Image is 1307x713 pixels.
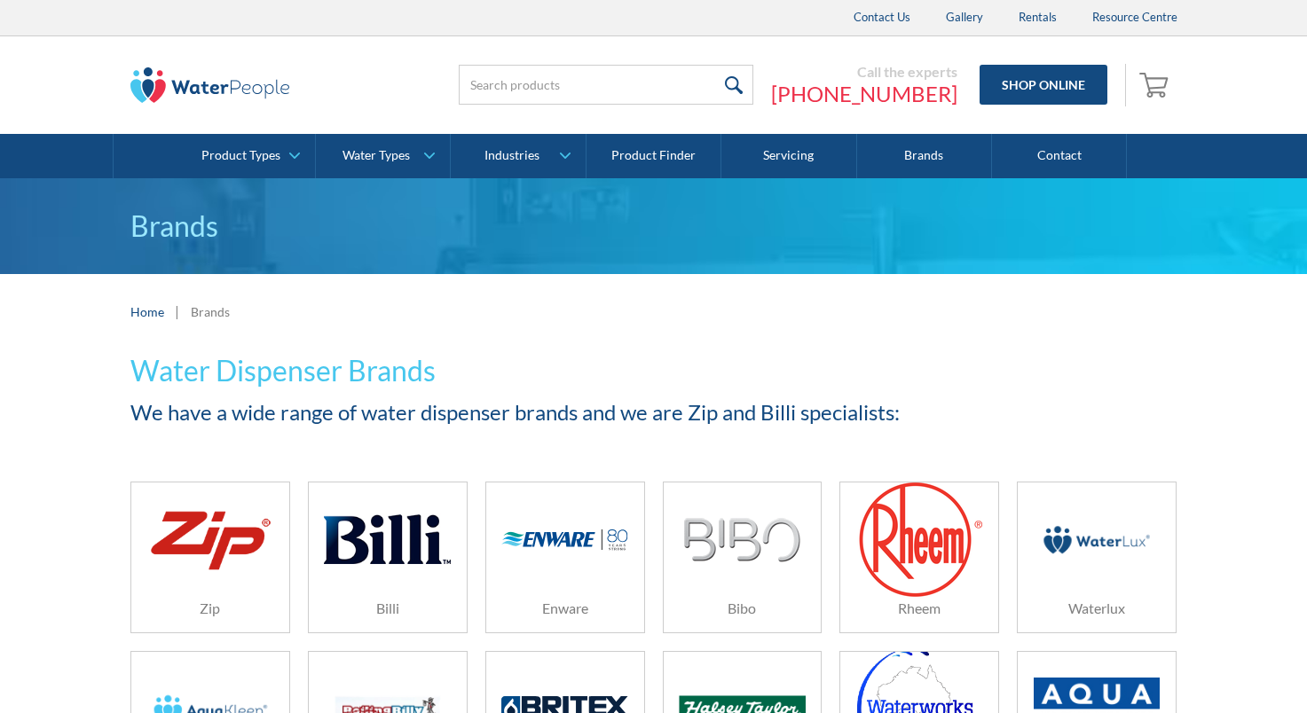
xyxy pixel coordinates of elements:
a: EnwareEnware [485,482,645,633]
a: [PHONE_NUMBER] [771,81,957,107]
h6: Billi [309,598,467,619]
img: Rheem [857,481,982,599]
img: Waterlux [1034,498,1160,582]
a: Industries [451,134,585,178]
h6: Rheem [840,598,998,619]
a: ZipZip [130,482,290,633]
h6: Zip [131,598,289,619]
input: Search products [459,65,753,105]
a: Home [130,302,164,321]
a: Product Types [181,134,315,178]
a: Open empty cart [1135,64,1177,106]
h6: Bibo [664,598,822,619]
div: Brands [191,302,230,321]
img: Billi [324,498,450,582]
div: Water Types [342,148,410,163]
a: WaterluxWaterlux [1017,482,1177,633]
div: Call the experts [771,63,957,81]
a: Brands [857,134,992,178]
h1: Water Dispenser Brands [130,349,1177,392]
div: | [173,301,182,322]
div: Product Types [201,148,280,163]
a: BiboBibo [663,482,823,633]
a: Servicing [721,134,856,178]
img: shopping cart [1139,70,1173,98]
div: Industries [484,148,539,163]
a: Contact [992,134,1127,178]
img: Bibo [683,518,801,562]
a: Water Types [316,134,450,178]
p: Brands [130,205,1177,247]
img: The Water People [130,67,290,103]
h6: Enware [486,598,644,619]
a: Product Finder [587,134,721,178]
a: RheemRheem [839,482,999,633]
img: Zip [147,502,273,577]
h6: Waterlux [1018,598,1176,619]
img: Enware [501,529,627,552]
h2: We have a wide range of water dispenser brands and we are Zip and Billi specialists: [130,396,1177,428]
a: BilliBilli [308,482,468,633]
a: Shop Online [980,65,1107,105]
